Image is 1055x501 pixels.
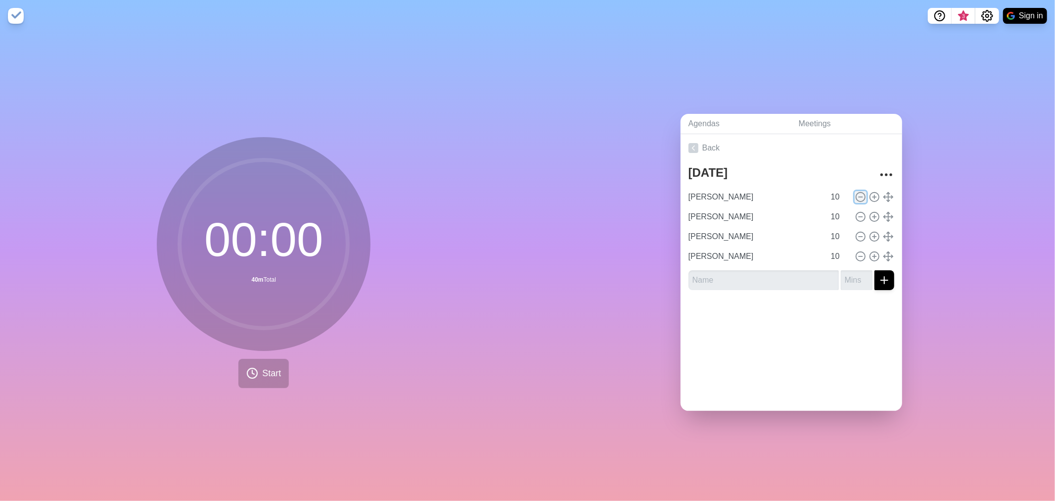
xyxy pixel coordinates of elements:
button: Help [928,8,952,24]
span: Start [262,367,281,380]
button: Sign in [1003,8,1047,24]
input: Mins [827,207,851,227]
button: More [876,165,896,185]
input: Mins [827,227,851,247]
a: Back [681,134,902,162]
img: timeblocks logo [8,8,24,24]
input: Name [685,207,825,227]
input: Mins [827,247,851,266]
button: Settings [975,8,999,24]
span: 3 [960,12,967,20]
input: Name [685,227,825,247]
input: Name [685,187,825,207]
button: What’s new [952,8,975,24]
button: Start [238,359,289,388]
input: Mins [827,187,851,207]
a: Agendas [681,114,791,134]
img: google logo [1007,12,1015,20]
input: Mins [841,270,872,290]
a: Meetings [791,114,902,134]
input: Name [688,270,839,290]
input: Name [685,247,825,266]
